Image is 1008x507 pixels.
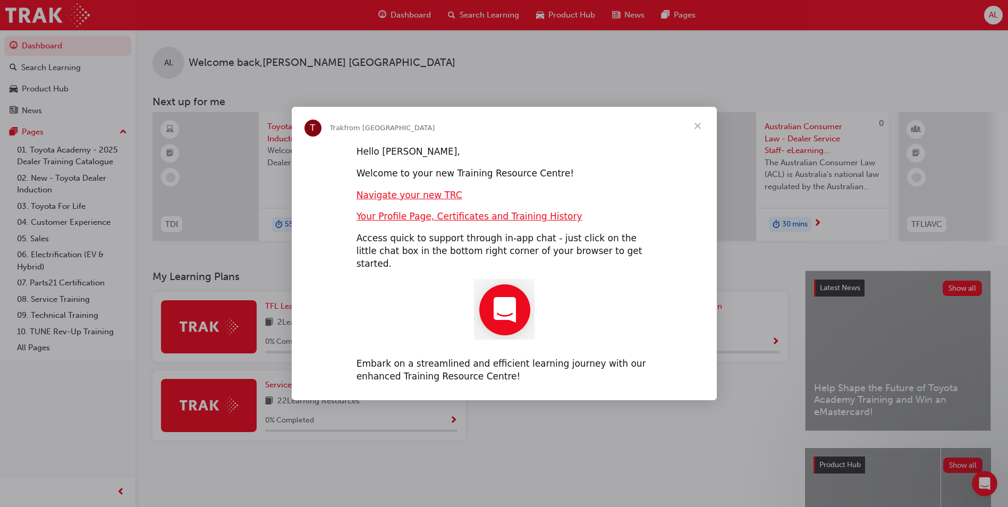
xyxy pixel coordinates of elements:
[357,211,582,222] a: Your Profile Page, Certificates and Training History
[344,124,435,132] span: from [GEOGRAPHIC_DATA]
[304,120,321,137] div: Profile image for Trak
[330,124,344,132] span: Trak
[357,167,652,180] div: Welcome to your new Training Resource Centre!
[679,107,717,145] span: Close
[357,146,652,158] div: Hello [PERSON_NAME],
[357,190,462,200] a: Navigate your new TRC
[357,232,652,270] div: Access quick to support through in-app chat - just click on the little chat box in the bottom rig...
[357,358,652,383] div: Embark on a streamlined and efficient learning journey with our enhanced Training Resource Centre!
